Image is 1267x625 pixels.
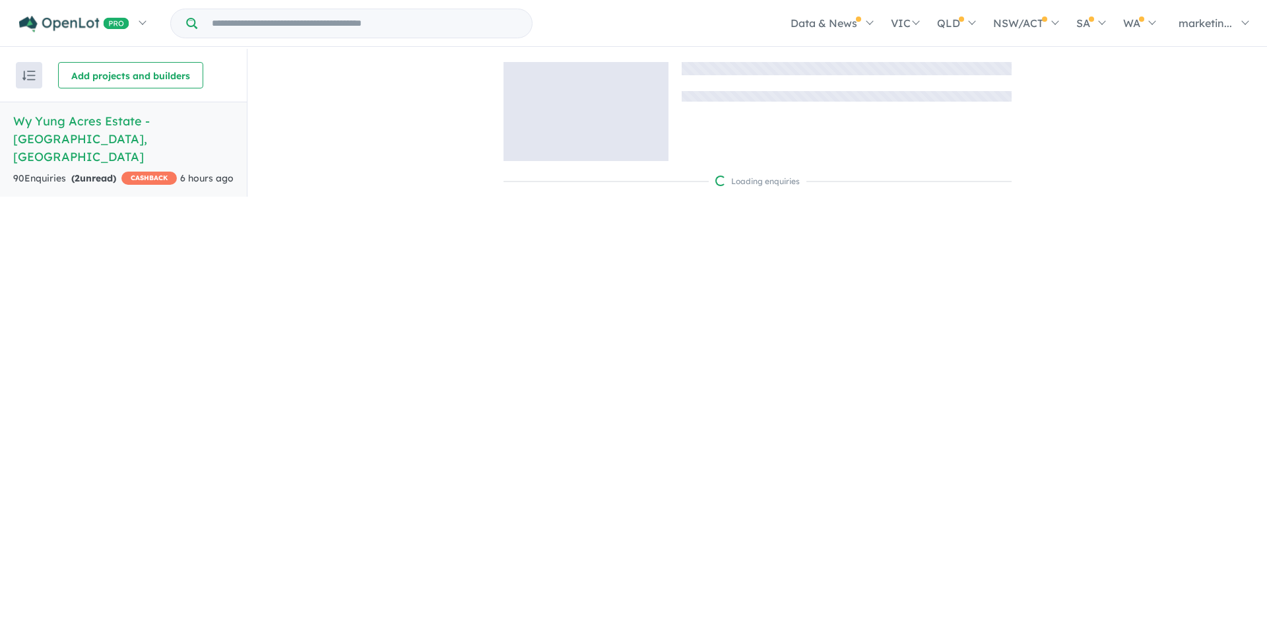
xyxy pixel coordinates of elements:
[22,71,36,81] img: sort.svg
[58,62,203,88] button: Add projects and builders
[71,172,116,184] strong: ( unread)
[715,175,800,188] div: Loading enquiries
[13,112,234,166] h5: Wy Yung Acres Estate - [GEOGRAPHIC_DATA] , [GEOGRAPHIC_DATA]
[1179,16,1232,30] span: marketin...
[13,171,177,187] div: 90 Enquir ies
[121,172,177,185] span: CASHBACK
[75,172,80,184] span: 2
[180,172,234,184] span: 6 hours ago
[19,16,129,32] img: Openlot PRO Logo White
[200,9,529,38] input: Try estate name, suburb, builder or developer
